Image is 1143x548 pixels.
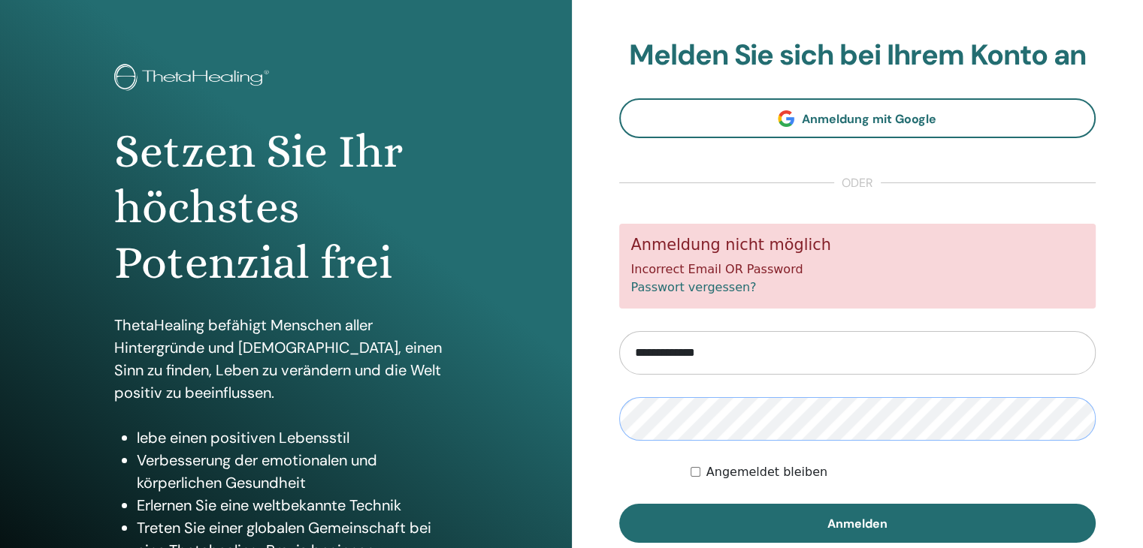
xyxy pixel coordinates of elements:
[619,98,1096,138] a: Anmeldung mit Google
[619,504,1096,543] button: Anmelden
[137,494,458,516] li: Erlernen Sie eine weltbekannte Technik
[827,516,887,531] span: Anmelden
[691,463,1096,481] div: Keep me authenticated indefinitely or until I manually logout
[631,280,757,294] a: Passwort vergessen?
[137,449,458,494] li: Verbesserung der emotionalen und körperlichen Gesundheit
[137,516,458,539] li: Treten Sie einer globalen Gemeinschaft bei
[802,111,936,127] span: Anmeldung mit Google
[834,174,881,192] span: oder
[706,463,827,481] label: Angemeldet bleiben
[114,314,458,404] p: ThetaHealing befähigt Menschen aller Hintergründe und [DEMOGRAPHIC_DATA], einen Sinn zu finden, L...
[619,224,1096,309] div: Incorrect Email OR Password
[619,38,1096,73] h2: Melden Sie sich bei Ihrem Konto an
[137,426,458,449] li: lebe einen positiven Lebensstil
[631,236,1084,254] h5: Anmeldung nicht möglich
[114,124,458,291] h1: Setzen Sie Ihr höchstes Potenzial frei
